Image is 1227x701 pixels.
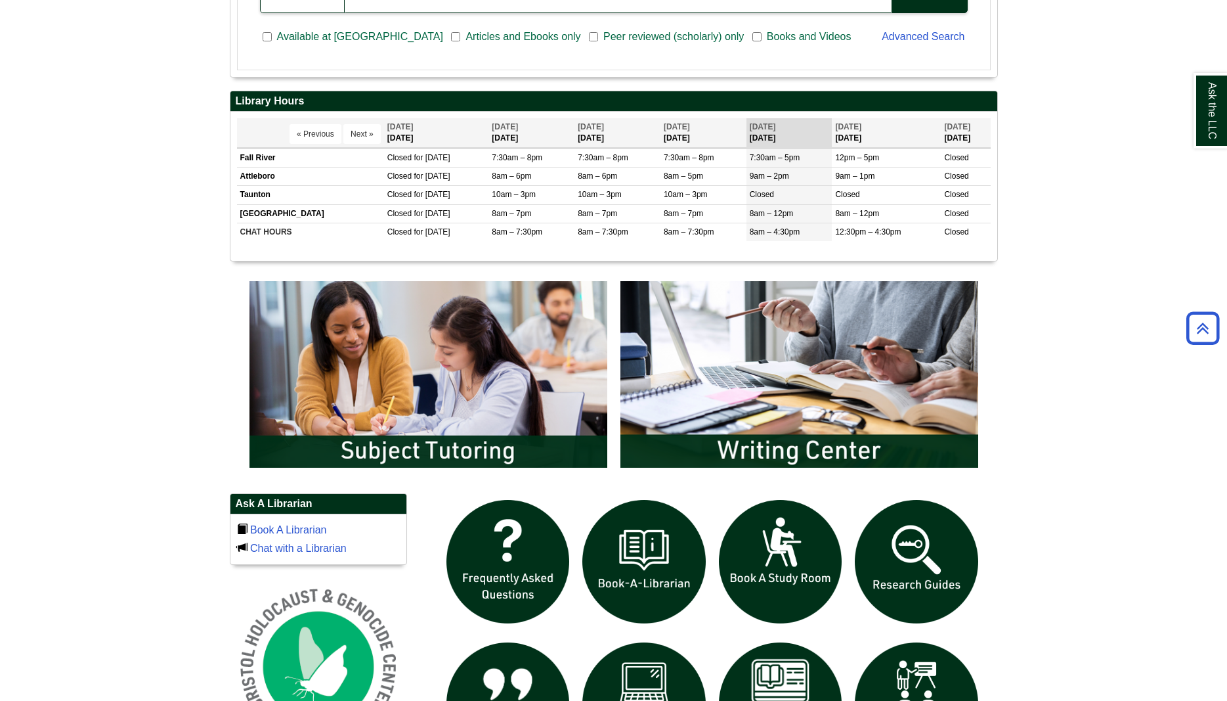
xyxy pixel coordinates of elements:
span: for [DATE] [414,209,450,218]
span: 8am – 7pm [578,209,617,218]
span: Closed [387,209,412,218]
span: 8am – 5pm [664,171,703,181]
span: 8am – 7:30pm [578,227,628,237]
span: 8am – 6pm [492,171,531,181]
button: « Previous [290,124,341,144]
span: [DATE] [664,122,690,131]
span: Closed [944,190,968,199]
span: Closed [387,227,412,237]
span: Closed [835,190,859,199]
span: 8am – 6pm [578,171,617,181]
a: Back to Top [1182,319,1224,337]
span: Closed [387,153,412,162]
input: Books and Videos [752,31,762,43]
span: 8am – 7pm [664,209,703,218]
span: Closed [387,190,412,199]
th: [DATE] [746,118,832,148]
span: 9am – 1pm [835,171,874,181]
h2: Library Hours [230,91,997,112]
span: Available at [GEOGRAPHIC_DATA] [272,29,448,45]
input: Peer reviewed (scholarly) only [589,31,598,43]
span: 8am – 12pm [750,209,794,218]
span: 7:30am – 8pm [492,153,542,162]
img: Subject Tutoring Information [243,275,614,474]
span: [DATE] [492,122,518,131]
span: 10am – 3pm [664,190,708,199]
span: 8am – 7pm [492,209,531,218]
span: 8am – 12pm [835,209,879,218]
img: Book a Librarian icon links to book a librarian web page [576,493,712,630]
img: book a study room icon links to book a study room web page [712,493,849,630]
span: [DATE] [387,122,414,131]
span: [DATE] [578,122,604,131]
span: 8am – 7:30pm [492,227,542,237]
span: 12:30pm – 4:30pm [835,227,901,237]
th: [DATE] [941,118,990,148]
span: for [DATE] [414,171,450,181]
th: [DATE] [384,118,489,148]
input: Available at [GEOGRAPHIC_DATA] [263,31,272,43]
span: 9am – 2pm [750,171,789,181]
span: 10am – 3pm [492,190,536,199]
span: [DATE] [944,122,970,131]
img: Writing Center Information [614,275,985,474]
span: for [DATE] [414,153,450,162]
span: [DATE] [835,122,861,131]
span: Closed [944,209,968,218]
span: 7:30am – 8pm [578,153,628,162]
span: [DATE] [750,122,776,131]
span: 8am – 7:30pm [664,227,714,237]
span: Closed [944,153,968,162]
span: Closed [750,190,774,199]
span: Books and Videos [762,29,857,45]
span: 8am – 4:30pm [750,227,800,237]
input: Articles and Ebooks only [451,31,460,43]
span: Closed [944,227,968,237]
span: for [DATE] [414,190,450,199]
th: [DATE] [574,118,660,148]
img: Research Guides icon links to research guides web page [848,493,985,630]
span: for [DATE] [414,227,450,237]
span: 7:30am – 8pm [664,153,714,162]
a: Chat with a Librarian [250,543,347,554]
td: CHAT HOURS [237,223,384,241]
span: 10am – 3pm [578,190,622,199]
span: 12pm – 5pm [835,153,879,162]
th: [DATE] [488,118,574,148]
th: [DATE] [660,118,746,148]
th: [DATE] [832,118,941,148]
span: Articles and Ebooks only [460,29,586,45]
span: Closed [387,171,412,181]
span: Peer reviewed (scholarly) only [598,29,749,45]
td: Attleboro [237,168,384,186]
h2: Ask A Librarian [230,494,406,514]
td: Taunton [237,186,384,204]
td: Fall River [237,149,384,168]
img: frequently asked questions [440,493,576,630]
a: Advanced Search [882,31,964,42]
span: Closed [944,171,968,181]
td: [GEOGRAPHIC_DATA] [237,204,384,223]
span: 7:30am – 5pm [750,153,800,162]
div: slideshow [243,275,985,480]
button: Next » [343,124,381,144]
a: Book A Librarian [250,524,327,535]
